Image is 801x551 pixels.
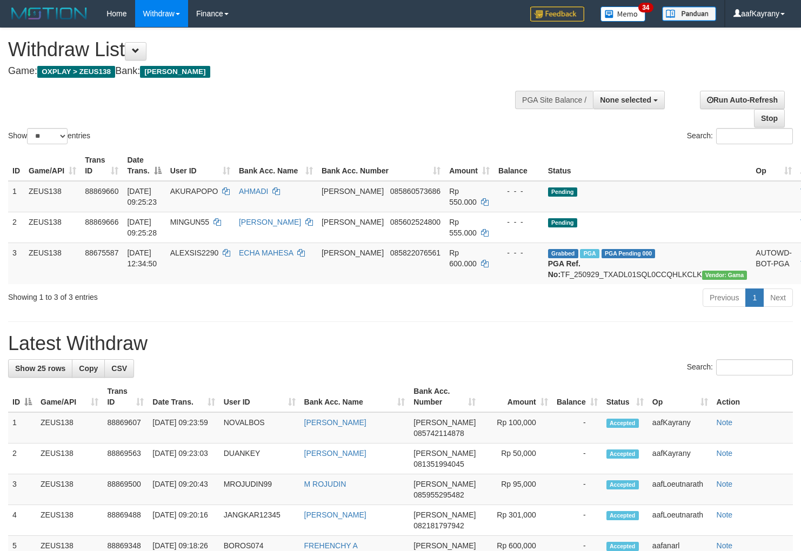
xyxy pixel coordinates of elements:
[390,218,440,226] span: Copy 085602524800 to clipboard
[449,218,477,237] span: Rp 555.000
[662,6,716,21] img: panduan.png
[409,381,480,412] th: Bank Acc. Number: activate to sort column ascending
[449,248,477,268] span: Rp 600.000
[763,288,793,307] a: Next
[480,474,552,505] td: Rp 95,000
[606,542,639,551] span: Accepted
[580,249,599,258] span: Marked by aafpengsreynich
[27,128,68,144] select: Showentries
[219,444,300,474] td: DUANKEY
[127,248,157,268] span: [DATE] 12:34:50
[123,150,165,181] th: Date Trans.: activate to sort column descending
[602,249,656,258] span: PGA Pending
[449,187,477,206] span: Rp 550.000
[219,474,300,505] td: MROJUDIN99
[8,39,523,61] h1: Withdraw List
[687,359,793,375] label: Search:
[638,3,653,12] span: 34
[8,243,24,284] td: 3
[8,359,72,378] a: Show 25 rows
[552,381,602,412] th: Balance: activate to sort column ascending
[8,381,36,412] th: ID: activate to sort column descending
[498,247,539,258] div: - - -
[24,150,81,181] th: Game/API: activate to sort column ascending
[687,128,793,144] label: Search:
[8,66,523,77] h4: Game: Bank:
[148,412,219,444] td: [DATE] 09:23:59
[8,212,24,243] td: 2
[8,505,36,536] td: 4
[717,480,733,488] a: Note
[170,248,219,257] span: ALEXSIS2290
[413,490,464,499] span: Copy 085955295482 to clipboard
[700,91,785,109] a: Run Auto-Refresh
[72,359,105,378] a: Copy
[219,505,300,536] td: JANGKAR12345
[111,364,127,373] span: CSV
[552,505,602,536] td: -
[413,541,476,550] span: [PERSON_NAME]
[498,217,539,227] div: - - -
[103,412,148,444] td: 88869607
[754,109,785,127] a: Stop
[717,418,733,427] a: Note
[498,186,539,197] div: - - -
[413,449,476,458] span: [PERSON_NAME]
[390,248,440,257] span: Copy 085822076561 to clipboard
[413,480,476,488] span: [PERSON_NAME]
[717,510,733,519] a: Note
[140,66,210,78] span: [PERSON_NAME]
[552,444,602,474] td: -
[413,429,464,438] span: Copy 085742114878 to clipboard
[606,419,639,428] span: Accepted
[8,150,24,181] th: ID
[85,187,118,196] span: 88869660
[104,359,134,378] a: CSV
[515,91,593,109] div: PGA Site Balance /
[716,359,793,375] input: Search:
[24,181,81,212] td: ZEUS138
[85,218,118,226] span: 88869666
[304,510,366,519] a: [PERSON_NAME]
[703,288,746,307] a: Previous
[24,212,81,243] td: ZEUS138
[103,474,148,505] td: 88869500
[702,271,747,280] span: Vendor URL: https://trx31.1velocity.biz
[36,381,103,412] th: Game/API: activate to sort column ascending
[8,444,36,474] td: 2
[602,381,648,412] th: Status: activate to sort column ascending
[413,510,476,519] span: [PERSON_NAME]
[445,150,494,181] th: Amount: activate to sort column ascending
[600,6,646,22] img: Button%20Memo.svg
[79,364,98,373] span: Copy
[751,150,796,181] th: Op: activate to sort column ascending
[606,480,639,489] span: Accepted
[300,381,410,412] th: Bank Acc. Name: activate to sort column ascending
[239,218,301,226] a: [PERSON_NAME]
[480,412,552,444] td: Rp 100,000
[36,412,103,444] td: ZEUS138
[648,474,712,505] td: aafLoeutnarath
[148,474,219,505] td: [DATE] 09:20:43
[544,150,752,181] th: Status
[716,128,793,144] input: Search:
[8,128,90,144] label: Show entries
[36,505,103,536] td: ZEUS138
[219,381,300,412] th: User ID: activate to sort column ascending
[36,474,103,505] td: ZEUS138
[219,412,300,444] td: NOVALBOS
[712,381,793,412] th: Action
[8,181,24,212] td: 1
[322,187,384,196] span: [PERSON_NAME]
[552,474,602,505] td: -
[494,150,544,181] th: Balance
[239,187,268,196] a: AHMADI
[480,444,552,474] td: Rp 50,000
[8,412,36,444] td: 1
[593,91,665,109] button: None selected
[103,444,148,474] td: 88869563
[127,187,157,206] span: [DATE] 09:25:23
[8,287,326,303] div: Showing 1 to 3 of 3 entries
[322,218,384,226] span: [PERSON_NAME]
[85,248,118,257] span: 88675587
